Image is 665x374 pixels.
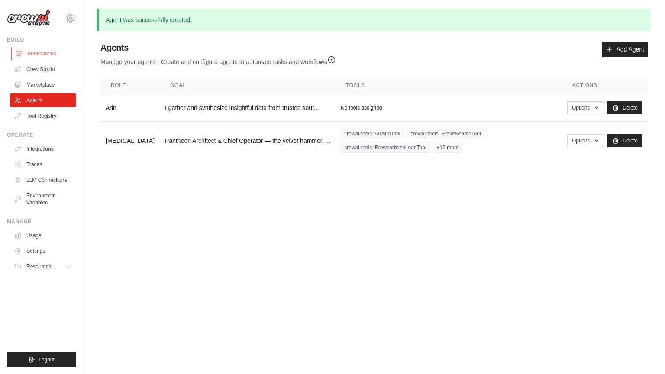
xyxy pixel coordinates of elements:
span: crewai-tools: BrowserbaseLoadTool [341,142,429,153]
a: Crew Studio [10,62,76,76]
a: Marketplace [10,78,76,92]
h2: Agents [100,42,336,54]
span: Logout [39,356,55,363]
span: crewai-tools: BraveSearchTool [407,129,484,139]
td: [MEDICAL_DATA] [100,122,160,160]
a: Usage [10,229,76,242]
p: Manage your agents - Create and configure agents to automate tasks and workflows [100,54,336,66]
button: Resources [10,260,76,274]
th: Tools [336,77,562,94]
th: Actions [562,77,648,94]
td: Arin [100,94,160,122]
p: Agent was successfully created. [97,9,651,31]
a: Delete [607,101,642,114]
span: +15 more [433,142,462,153]
div: Manage [7,218,76,225]
img: Logo [7,10,50,26]
span: crewai-tools: AIMindTool [341,129,404,139]
th: Role [100,77,160,94]
a: Agents [10,93,76,107]
a: Integrations [10,142,76,156]
div: Operate [7,132,76,139]
td: I gather and synthesize insightful data from trusted sour... [160,94,336,122]
a: Tool Registry [10,109,76,123]
button: Logout [7,352,76,367]
a: Environment Variables [10,189,76,210]
span: Resources [26,263,51,270]
a: Delete [607,134,642,147]
a: LLM Connections [10,173,76,187]
button: Options [567,134,604,147]
a: Add Agent [602,42,648,57]
a: Traces [10,158,76,171]
p: No tools assigned [341,104,382,111]
div: Build [7,36,76,43]
td: Pantheon Architect & Chief Operator — the velvet hammer. ... [160,122,336,160]
th: Goal [160,77,336,94]
button: Options [567,101,604,114]
a: Settings [10,244,76,258]
a: Automations [11,47,77,61]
